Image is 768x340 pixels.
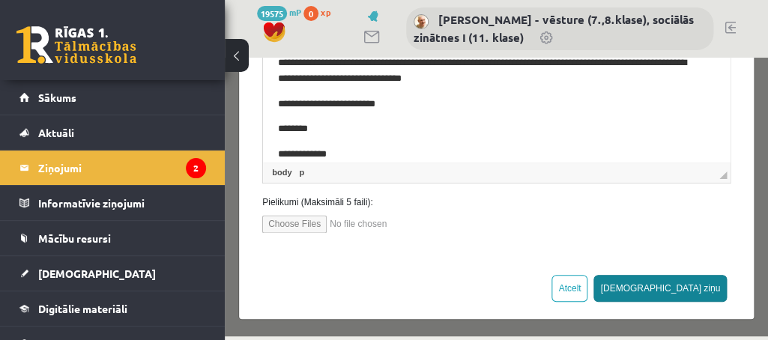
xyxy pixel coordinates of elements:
span: xp [321,6,330,18]
a: Rīgas 1. Tālmācības vidusskola [16,26,136,64]
button: [DEMOGRAPHIC_DATA] ziņu [369,217,502,244]
label: Pielikumi (Maksimāli 5 faili): [26,138,517,151]
a: [DEMOGRAPHIC_DATA] [19,256,206,291]
a: 19575 mP [257,6,301,18]
a: Digitālie materiāli [19,291,206,326]
span: Mācību resursi [38,231,111,245]
a: [PERSON_NAME] - vēsture (7.,8.klase), sociālās zinātnes I (11. klase) [414,12,694,45]
span: Resize [495,114,502,121]
span: Sākums [38,91,76,104]
button: Atcelt [327,217,363,244]
a: Aktuāli [19,115,206,150]
span: Aktuāli [38,126,74,139]
a: Mācību resursi [19,221,206,255]
span: 19575 [257,6,287,21]
span: [DEMOGRAPHIC_DATA] [38,267,156,280]
span: mP [289,6,301,18]
i: 2 [186,158,206,178]
a: body element [44,108,70,121]
legend: Informatīvie ziņojumi [38,186,206,220]
legend: Ziņojumi [38,151,206,185]
span: Digitālie materiāli [38,302,127,315]
a: Ziņojumi2 [19,151,206,185]
a: Informatīvie ziņojumi [19,186,206,220]
a: 0 xp [303,6,338,18]
img: Andris Garabidovičs - vēsture (7.,8.klase), sociālās zinātnes I (11. klase) [414,14,429,29]
span: 0 [303,6,318,21]
a: p element [71,108,82,121]
a: Sākums [19,80,206,115]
